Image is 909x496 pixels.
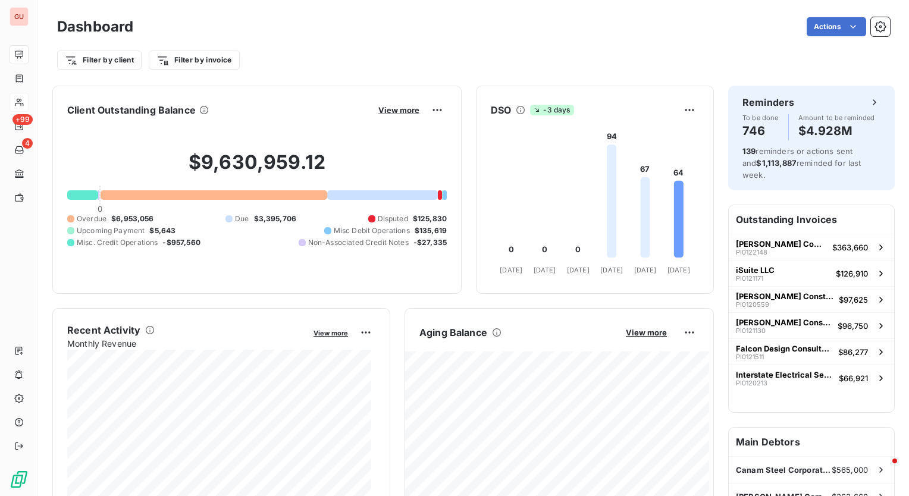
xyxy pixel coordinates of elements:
[419,325,487,340] h6: Aging Balance
[634,266,657,274] tspan: [DATE]
[756,158,797,168] span: $1,113,887
[729,260,894,286] button: iSuite LLCPI0121171$126,910
[67,103,196,117] h6: Client Outstanding Balance
[832,243,868,252] span: $363,660
[839,295,868,304] span: $97,625
[10,470,29,489] img: Logo LeanPay
[600,266,623,274] tspan: [DATE]
[736,353,764,360] span: PI0121511
[254,214,297,224] span: $3,395,706
[729,312,894,338] button: [PERSON_NAME] ConstructionPI0121130$96,750
[413,237,447,248] span: -$27,335
[742,114,779,121] span: To be done
[378,214,408,224] span: Disputed
[98,204,102,214] span: 0
[378,105,419,115] span: View more
[534,266,556,274] tspan: [DATE]
[736,327,766,334] span: PI0121130
[736,291,834,301] span: [PERSON_NAME] Construction
[308,237,409,248] span: Non-Associated Credit Notes
[491,103,511,117] h6: DSO
[736,249,767,256] span: PI0122148
[736,301,769,308] span: PI0120559
[57,51,142,70] button: Filter by client
[736,318,833,327] span: [PERSON_NAME] Construction
[736,239,827,249] span: [PERSON_NAME] Company
[807,17,866,36] button: Actions
[67,150,447,186] h2: $9,630,959.12
[22,138,33,149] span: 4
[375,105,423,115] button: View more
[869,456,897,484] iframe: Intercom live chat
[729,286,894,312] button: [PERSON_NAME] ConstructionPI0120559$97,625
[729,365,894,391] button: Interstate Electrical ServicesPI0120213$66,921
[12,114,33,125] span: +99
[838,321,868,331] span: $96,750
[314,329,348,337] span: View more
[736,465,832,475] span: Canam Steel Corporation ([GEOGRAPHIC_DATA])
[149,225,175,236] span: $5,643
[736,344,833,353] span: Falcon Design Consultants
[10,7,29,26] div: GU
[838,347,868,357] span: $86,277
[310,327,352,338] button: View more
[77,214,106,224] span: Overdue
[77,225,145,236] span: Upcoming Payment
[742,121,779,140] h4: 746
[415,225,447,236] span: $135,619
[736,265,775,275] span: iSuite LLC
[832,465,868,475] span: $565,000
[77,237,158,248] span: Misc. Credit Operations
[334,225,410,236] span: Misc Debit Operations
[798,121,875,140] h4: $4.928M
[839,373,868,383] span: $66,921
[736,379,767,387] span: PI0120213
[736,370,834,379] span: Interstate Electrical Services
[622,327,670,338] button: View more
[235,214,249,224] span: Due
[530,105,573,115] span: -3 days
[798,114,875,121] span: Amount to be reminded
[567,266,590,274] tspan: [DATE]
[729,428,894,456] h6: Main Debtors
[149,51,239,70] button: Filter by invoice
[111,214,154,224] span: $6,953,056
[67,323,140,337] h6: Recent Activity
[162,237,200,248] span: -$957,560
[836,269,868,278] span: $126,910
[742,146,861,180] span: reminders or actions sent and reminded for last week.
[729,205,894,234] h6: Outstanding Invoices
[57,16,133,37] h3: Dashboard
[626,328,667,337] span: View more
[736,275,763,282] span: PI0121171
[67,337,305,350] span: Monthly Revenue
[742,95,794,109] h6: Reminders
[413,214,447,224] span: $125,830
[729,338,894,365] button: Falcon Design ConsultantsPI0121511$86,277
[742,146,756,156] span: 139
[729,234,894,260] button: [PERSON_NAME] CompanyPI0122148$363,660
[667,266,690,274] tspan: [DATE]
[500,266,522,274] tspan: [DATE]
